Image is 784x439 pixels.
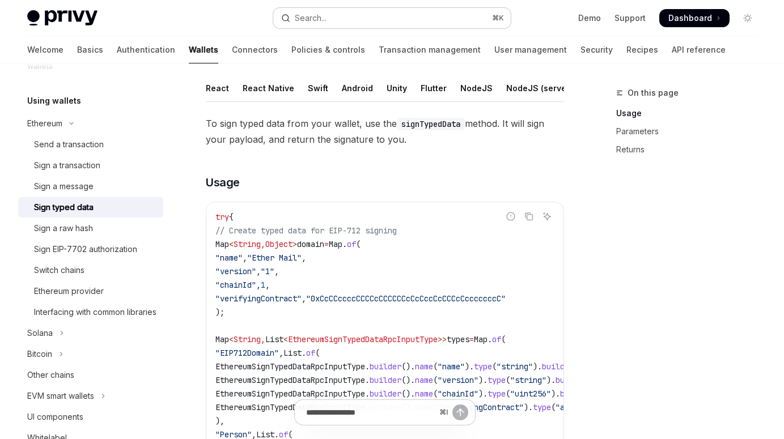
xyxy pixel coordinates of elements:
span: List [265,334,283,344]
span: ( [501,334,506,344]
div: Switch chains [34,263,84,277]
span: ( [315,348,320,358]
span: EthereumSignTypedDataRpcInputType [215,361,365,372]
span: < [283,334,288,344]
span: (). [401,361,415,372]
span: ). [533,361,542,372]
a: Switch chains [18,260,163,280]
span: Map [329,239,342,249]
span: . [342,239,347,249]
button: Ask AI [540,209,554,224]
span: On this page [628,86,679,100]
span: , [265,280,270,290]
span: of [306,348,315,358]
span: , [261,334,265,344]
span: Map [215,334,229,344]
div: Other chains [27,368,74,382]
div: React [206,75,229,101]
div: Android [342,75,373,101]
button: Open search [273,8,510,28]
a: Other chains [18,365,163,385]
span: . [302,348,306,358]
span: builder [370,389,401,399]
a: Sign a raw hash [18,218,163,238]
span: , [274,266,279,276]
span: "Ether Mail" [247,253,302,263]
div: Sign a transaction [34,159,100,172]
button: Toggle Solana section [18,323,163,343]
span: , [279,348,283,358]
div: Sign a raw hash [34,221,93,235]
button: Toggle EVM smart wallets section [18,386,163,406]
span: (). [401,389,415,399]
button: Toggle dark mode [739,9,757,27]
div: Send a transaction [34,138,104,151]
h5: Using wallets [27,94,81,108]
span: (). [401,375,415,385]
div: Sign EIP-7702 authorization [34,242,137,256]
span: . [488,334,492,344]
span: . [365,389,370,399]
div: Unity [387,75,407,101]
span: ( [433,375,438,385]
span: ). [546,375,556,385]
span: , [243,253,247,263]
span: "EIP712Domain" [215,348,279,358]
a: Dashboard [659,9,730,27]
span: 1 [261,280,265,290]
span: String [234,334,261,344]
div: Interfacing with common libraries [34,305,156,319]
a: Wallets [189,36,218,63]
span: ( [356,239,361,249]
span: "string" [497,361,533,372]
span: > [293,239,297,249]
span: build [560,389,583,399]
div: React Native [243,75,294,101]
img: light logo [27,10,98,26]
span: List [283,348,302,358]
div: Bitcoin [27,347,52,361]
a: Sign a message [18,176,163,197]
span: name [415,389,433,399]
span: { [229,212,234,222]
a: Basics [77,36,103,63]
a: Policies & controls [291,36,365,63]
div: NodeJS [460,75,493,101]
a: Sign a transaction [18,155,163,176]
span: ( [433,361,438,372]
div: EVM smart wallets [27,389,94,403]
span: ). [478,389,488,399]
a: Support [615,12,646,24]
div: Ethereum [27,117,62,130]
input: Ask a question... [306,400,435,425]
div: Swift [308,75,328,101]
span: "uint256" [510,389,551,399]
span: ( [506,375,510,385]
span: "version" [215,266,256,276]
div: Sign a message [34,180,94,193]
span: EthereumSignTypedDataRpcInputType [215,375,365,385]
a: User management [494,36,567,63]
span: // Create typed data for EIP-712 signing [215,225,397,236]
div: Solana [27,326,53,340]
a: Ethereum provider [18,281,163,301]
span: "verifyingContract" [215,293,302,304]
a: Recipes [626,36,658,63]
div: UI components [27,410,83,424]
span: ). [478,375,488,385]
span: type [474,361,492,372]
span: name [415,361,433,372]
a: Demo [578,12,601,24]
a: Parameters [616,122,766,140]
a: Welcome [27,36,63,63]
a: Send a transaction [18,134,163,155]
div: Search... [295,11,327,25]
a: Usage [616,104,766,122]
a: Returns [616,140,766,159]
span: = [324,239,329,249]
span: >> [438,334,447,344]
a: API reference [672,36,726,63]
span: , [302,293,306,304]
button: Report incorrect code [503,209,518,224]
span: type [488,375,506,385]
